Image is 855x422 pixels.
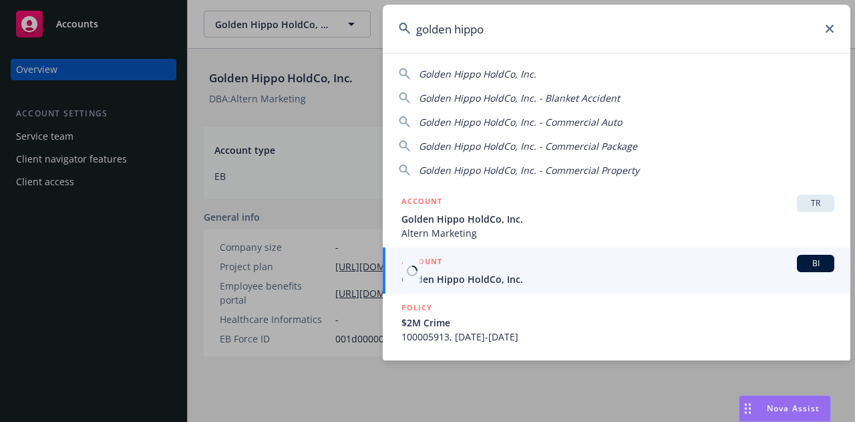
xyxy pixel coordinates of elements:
[383,294,850,351] a: POLICY$2M Crime100005913, [DATE]-[DATE]
[383,5,850,53] input: Search...
[401,226,834,240] span: Altern Marketing
[401,316,834,330] span: $2M Crime
[419,68,536,80] span: Golden Hippo HoldCo, Inc.
[383,247,850,294] a: ACCOUNTBIGolden Hippo HoldCo, Inc.
[802,197,829,209] span: TR
[401,195,442,211] h5: ACCOUNT
[401,358,432,372] h5: POLICY
[767,403,820,414] span: Nova Assist
[739,396,756,421] div: Drag to move
[802,257,829,270] span: BI
[419,92,620,104] span: Golden Hippo HoldCo, Inc. - Blanket Accident
[401,330,834,344] span: 100005913, [DATE]-[DATE]
[383,351,850,409] a: POLICY
[401,301,432,314] h5: POLICY
[401,255,442,271] h5: ACCOUNT
[383,187,850,247] a: ACCOUNTTRGolden Hippo HoldCo, Inc.Altern Marketing
[739,395,831,422] button: Nova Assist
[419,140,637,152] span: Golden Hippo HoldCo, Inc. - Commercial Package
[419,164,639,177] span: Golden Hippo HoldCo, Inc. - Commercial Property
[401,272,834,286] span: Golden Hippo HoldCo, Inc.
[419,116,622,128] span: Golden Hippo HoldCo, Inc. - Commercial Auto
[401,212,834,226] span: Golden Hippo HoldCo, Inc.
